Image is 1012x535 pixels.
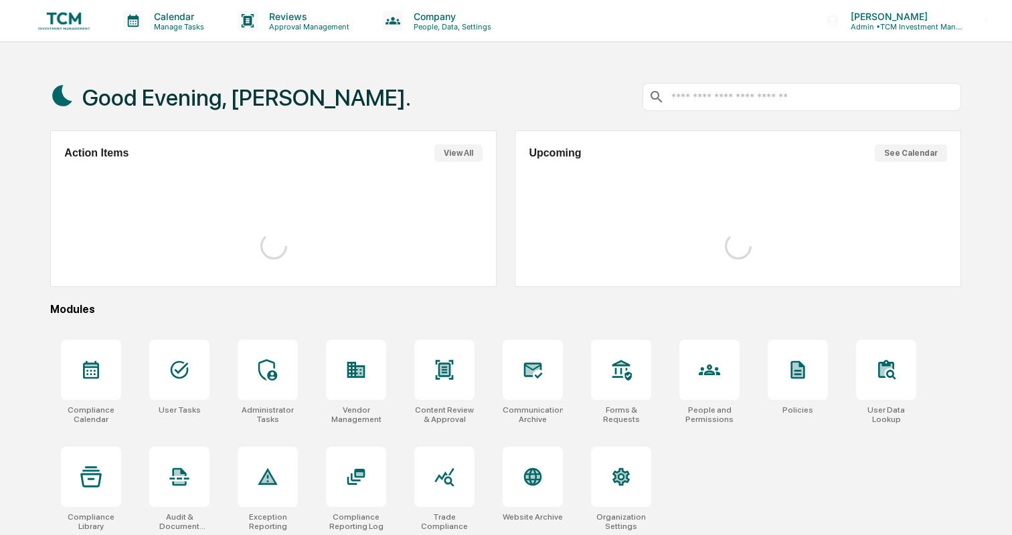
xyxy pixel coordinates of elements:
div: Policies [782,405,813,415]
p: Reviews [258,11,356,22]
div: Content Review & Approval [414,405,475,424]
button: See Calendar [875,144,947,162]
p: Approval Management [258,22,356,31]
div: Communications Archive [503,405,563,424]
div: Exception Reporting [238,512,298,531]
p: [PERSON_NAME] [840,11,964,22]
p: Company [403,11,498,22]
div: Compliance Library [61,512,121,531]
button: View All [434,144,483,162]
div: People and Permissions [679,405,740,424]
p: Calendar [143,11,211,22]
div: User Tasks [159,405,201,415]
p: People, Data, Settings [403,22,498,31]
h2: Action Items [64,147,129,159]
img: logo [32,8,96,33]
div: User Data Lookup [856,405,916,424]
div: Administrator Tasks [238,405,298,424]
div: Organization Settings [591,512,651,531]
div: Modules [50,303,961,316]
div: Compliance Reporting Log [326,512,386,531]
div: Forms & Requests [591,405,651,424]
div: Website Archive [503,512,563,522]
div: Trade Compliance [414,512,475,531]
div: Compliance Calendar [61,405,121,424]
h1: Good Evening, [PERSON_NAME]. [82,84,411,111]
div: Vendor Management [326,405,386,424]
p: Manage Tasks [143,22,211,31]
div: Audit & Document Logs [149,512,209,531]
p: Admin • TCM Investment Management [840,22,964,31]
h2: Upcoming [529,147,581,159]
